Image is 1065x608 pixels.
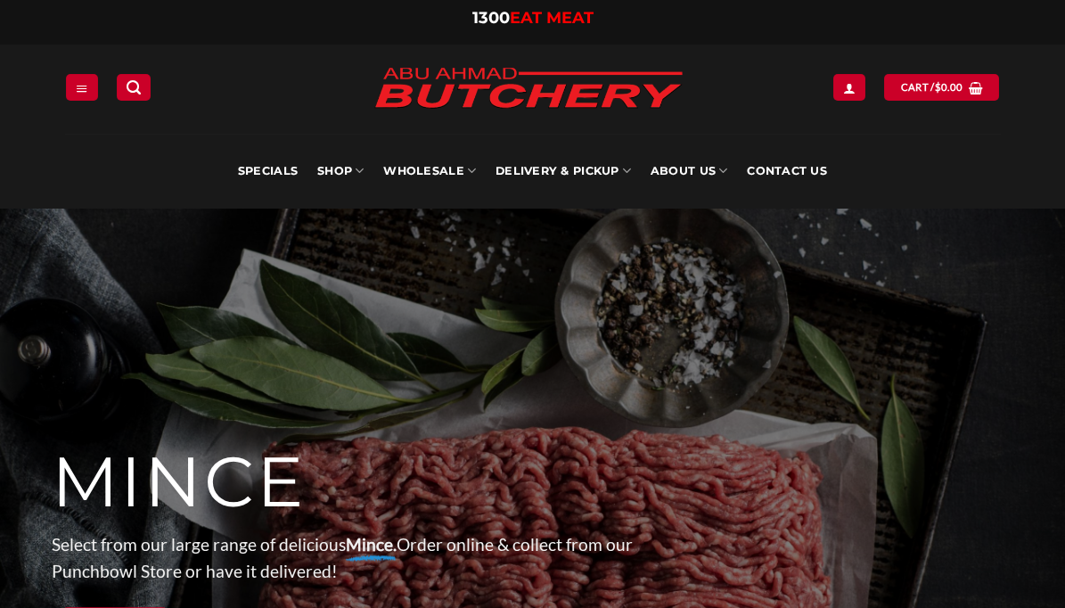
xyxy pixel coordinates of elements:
[496,134,631,209] a: Delivery & Pickup
[346,534,397,555] strong: Mince.
[472,8,510,28] span: 1300
[472,8,594,28] a: 1300EAT MEAT
[747,134,827,209] a: Contact Us
[238,134,298,209] a: Specials
[884,74,999,100] a: View cart
[651,134,727,209] a: About Us
[510,8,594,28] span: EAT MEAT
[317,134,364,209] a: SHOP
[833,74,865,100] a: Login
[901,79,963,95] span: Cart /
[935,79,941,95] span: $
[117,74,151,100] a: Search
[935,81,963,93] bdi: 0.00
[52,440,306,525] span: MINCE
[359,55,698,123] img: Abu Ahmad Butchery
[52,534,633,582] span: Select from our large range of delicious Order online & collect from our Punchbowl Store or have ...
[66,74,98,100] a: Menu
[383,134,476,209] a: Wholesale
